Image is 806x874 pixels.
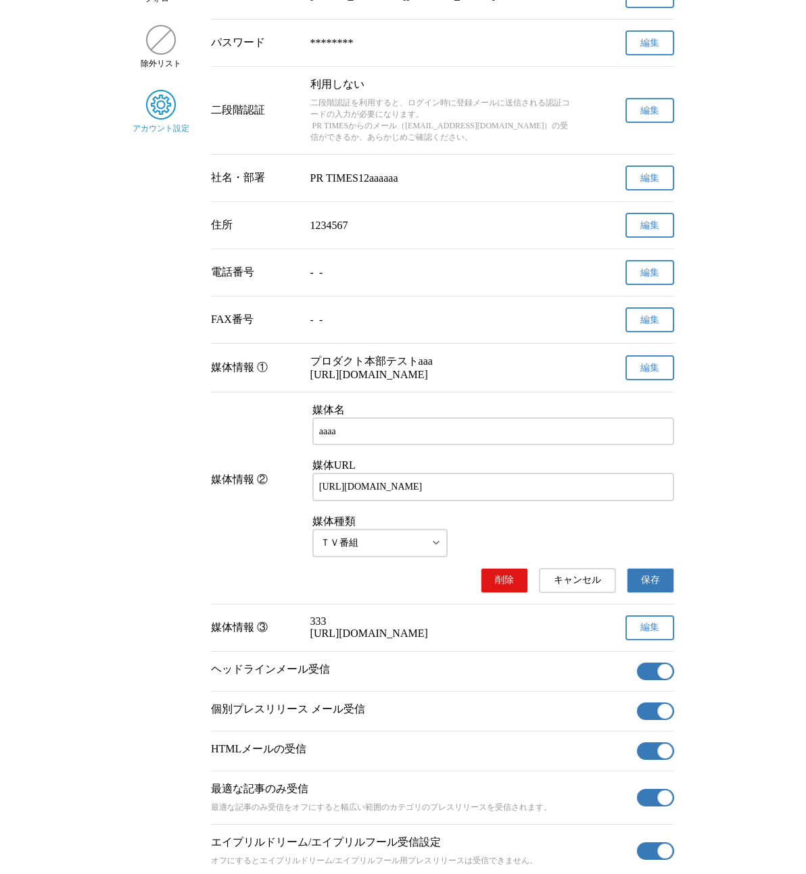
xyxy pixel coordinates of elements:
p: 二段階認証を利用すると、ログイン時に登録メールに送信される認証コードの入力が必要になります。 PR TIMESからのメール（[EMAIL_ADDRESS][DOMAIN_NAME]）の受信ができ... [310,97,575,143]
p: HTMLメールの受信 [211,742,632,756]
p: 最適な記事のみ受信をオフにすると幅広い範囲のカテゴリのプレスリリースを受信されます。 [211,802,632,813]
button: 編集 [625,615,674,640]
input: 媒体名 [319,424,667,439]
p: エイプリルドリーム/エイプリルフール受信設定 [211,836,632,850]
button: 編集 [625,355,674,380]
img: 除外リスト [146,25,176,55]
button: 編集 [625,165,674,190]
p: 媒体名 [312,403,674,417]
p: 利用しない [310,78,575,92]
p: プロダクト本部テストaaa [URL][DOMAIN_NAME] [310,355,575,381]
span: 編集 [640,172,659,184]
div: 住所 [211,218,300,232]
p: ヘッドラインメール受信 [211,663,632,677]
div: FAX番号 [211,313,300,327]
span: キャンセル [554,574,601,586]
p: PR TIMES12aaaaaa [310,172,575,184]
img: アカウント設定 [146,90,176,120]
div: 二段階認証 [211,103,300,118]
span: 保存 [641,574,660,586]
p: 最適な記事のみ受信 [211,782,632,796]
p: - - [310,314,575,326]
p: 媒体URL [312,459,674,473]
button: 編集 [625,260,674,285]
button: 削除 [481,568,528,593]
div: 媒体情報 ③ [211,621,300,635]
span: 編集 [640,314,659,326]
p: 個別プレスリリース メール受信 [211,702,632,717]
span: アカウント設定 [133,123,189,134]
p: 1234567 [310,220,575,232]
p: オフにするとエイプリルドリーム/エイプリルフール用プレスリリースは受信できません。 [211,855,632,867]
p: 媒体種類 [312,515,674,529]
button: 編集 [625,307,674,332]
button: キャンセル [539,568,616,593]
div: 電話番号 [211,265,300,280]
button: 編集 [625,213,674,238]
button: 編集 [625,98,674,123]
div: 媒体情報 ② [211,473,302,487]
a: アカウント設定アカウント設定 [132,90,189,134]
span: 編集 [640,220,659,232]
p: 333 [URL][DOMAIN_NAME] [310,615,575,640]
span: 編集 [640,362,659,374]
span: 編集 [640,621,659,634]
button: 編集 [625,30,674,55]
p: - - [310,267,575,279]
span: 除外リスト [141,58,181,70]
button: 保存 [627,568,674,593]
div: 社名・部署 [211,171,300,185]
span: 編集 [640,37,659,49]
a: 除外リスト除外リスト [132,25,189,70]
div: パスワード [211,36,300,50]
div: 媒体情報 ① [211,361,300,375]
input: 媒体URL [319,480,667,494]
span: 編集 [640,267,659,279]
span: 編集 [640,105,659,117]
span: 削除 [495,574,514,586]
